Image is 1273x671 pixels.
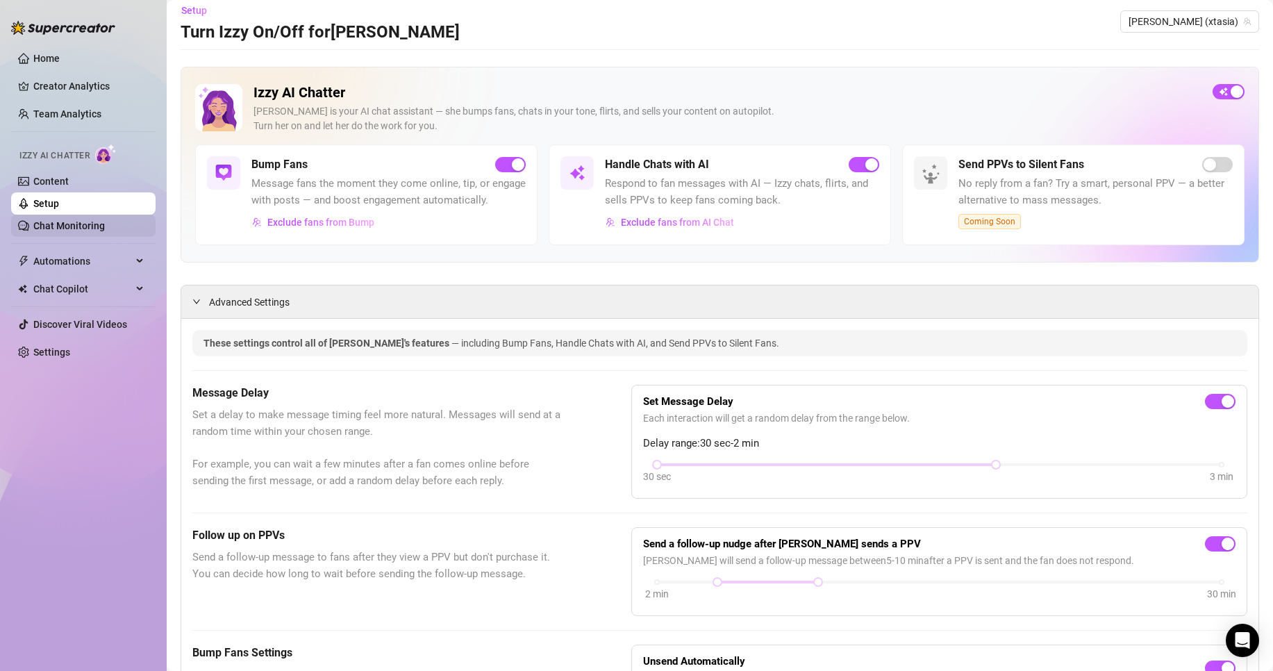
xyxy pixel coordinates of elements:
[251,211,375,233] button: Exclude fans from Bump
[181,5,207,16] span: Setup
[192,549,562,582] span: Send a follow-up message to fans after they view a PPV but don't purchase it. You can decide how ...
[95,144,117,164] img: AI Chatter
[18,256,29,267] span: thunderbolt
[451,338,779,349] span: — including Bump Fans, Handle Chats with AI, and Send PPVs to Silent Fans.
[251,176,526,208] span: Message fans the moment they come online, tip, or engage with posts — and boost engagement automa...
[192,297,201,306] span: expanded
[215,165,232,181] img: svg%3e
[33,347,70,358] a: Settings
[922,164,944,186] img: silent-fans-ppv-o-N6Mmdf.svg
[192,294,209,309] div: expanded
[192,407,562,489] span: Set a delay to make message timing feel more natural. Messages will send at a random time within ...
[195,84,242,131] img: Izzy AI Chatter
[958,214,1021,229] span: Coming Soon
[1129,11,1251,32] span: Anastasia (xtasia)
[33,250,132,272] span: Automations
[267,217,374,228] span: Exclude fans from Bump
[643,655,745,668] strong: Unsend Automatically
[643,538,921,550] strong: Send a follow-up nudge after [PERSON_NAME] sends a PPV
[643,469,671,484] div: 30 sec
[569,165,585,181] img: svg%3e
[19,149,90,163] span: Izzy AI Chatter
[643,436,1235,452] span: Delay range: 30 sec - 2 min
[1243,17,1251,26] span: team
[643,553,1235,568] span: [PERSON_NAME] will send a follow-up message between 5 - 10 min after a PPV is sent and the fan do...
[958,176,1233,208] span: No reply from a fan? Try a smart, personal PPV — a better alternative to mass messages.
[192,645,562,661] h5: Bump Fans Settings
[209,295,290,310] span: Advanced Settings
[251,156,308,173] h5: Bump Fans
[1226,624,1259,657] div: Open Intercom Messenger
[621,217,734,228] span: Exclude fans from AI Chat
[1210,469,1233,484] div: 3 min
[33,198,59,209] a: Setup
[181,22,460,44] h3: Turn Izzy On/Off for [PERSON_NAME]
[643,395,733,408] strong: Set Message Delay
[33,278,132,300] span: Chat Copilot
[11,21,115,35] img: logo-BBDzfeDw.svg
[252,217,262,227] img: svg%3e
[33,220,105,231] a: Chat Monitoring
[18,284,27,294] img: Chat Copilot
[203,338,451,349] span: These settings control all of [PERSON_NAME]'s features
[253,104,1201,133] div: [PERSON_NAME] is your AI chat assistant — she bumps fans, chats in your tone, flirts, and sells y...
[643,411,1235,426] span: Each interaction will get a random delay from the range below.
[192,527,562,544] h5: Follow up on PPVs
[1207,586,1236,602] div: 30 min
[33,319,127,330] a: Discover Viral Videos
[605,156,709,173] h5: Handle Chats with AI
[645,586,669,602] div: 2 min
[958,156,1084,173] h5: Send PPVs to Silent Fans
[33,176,69,187] a: Content
[605,211,735,233] button: Exclude fans from AI Chat
[606,217,615,227] img: svg%3e
[192,385,562,401] h5: Message Delay
[605,176,879,208] span: Respond to fan messages with AI — Izzy chats, flirts, and sells PPVs to keep fans coming back.
[33,108,101,119] a: Team Analytics
[33,53,60,64] a: Home
[33,75,144,97] a: Creator Analytics
[253,84,1201,101] h2: Izzy AI Chatter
